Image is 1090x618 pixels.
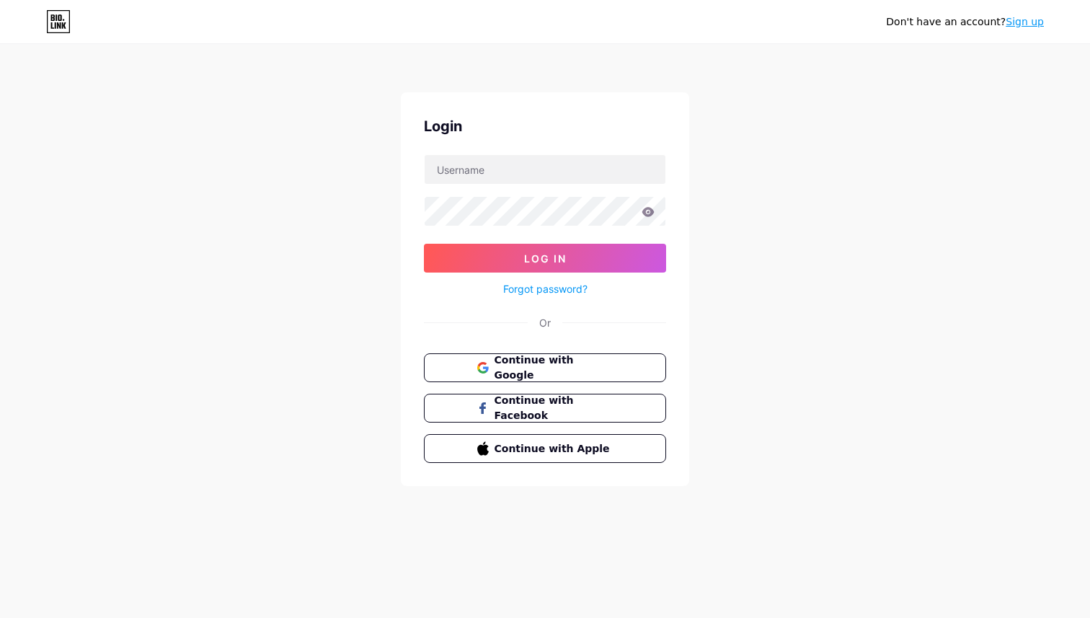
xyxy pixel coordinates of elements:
[424,394,666,423] button: Continue with Facebook
[424,115,666,137] div: Login
[424,244,666,273] button: Log In
[495,353,613,383] span: Continue with Google
[424,353,666,382] button: Continue with Google
[503,281,588,296] a: Forgot password?
[1006,16,1044,27] a: Sign up
[524,252,567,265] span: Log In
[886,14,1044,30] div: Don't have an account?
[495,393,613,423] span: Continue with Facebook
[495,441,613,456] span: Continue with Apple
[425,155,665,184] input: Username
[424,434,666,463] button: Continue with Apple
[539,315,551,330] div: Or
